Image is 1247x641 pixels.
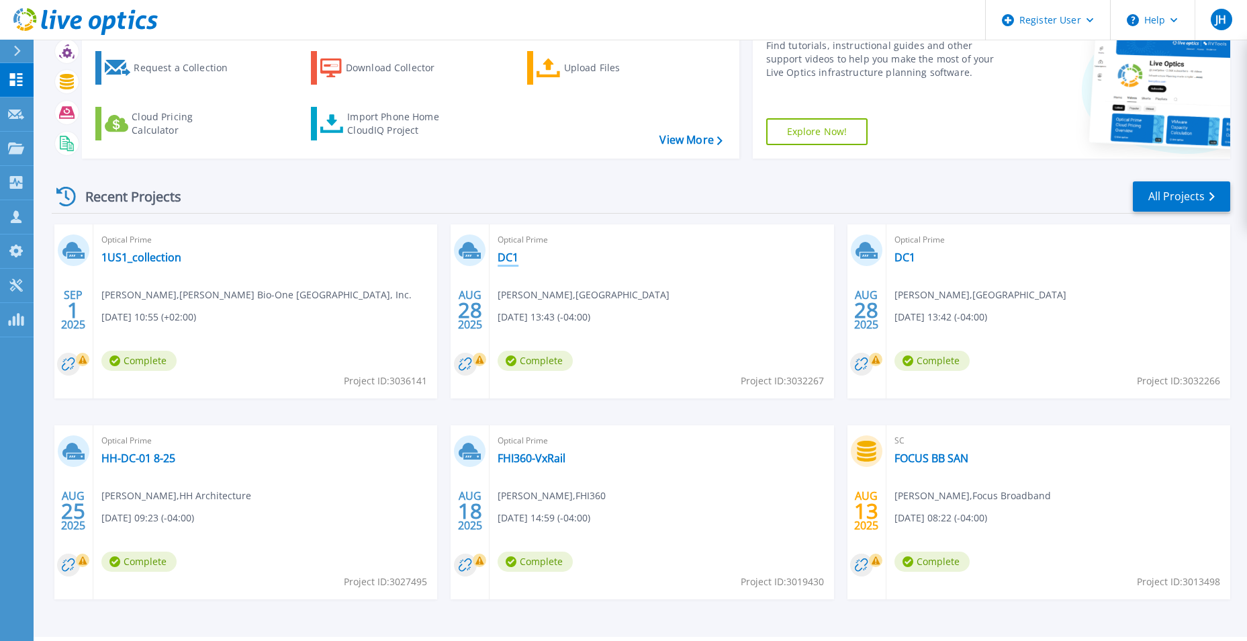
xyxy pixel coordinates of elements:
span: [DATE] 10:55 (+02:00) [101,310,196,325]
span: [DATE] 08:22 (-04:00) [894,511,987,525]
div: Request a Collection [134,54,241,81]
a: Explore Now! [766,118,868,145]
div: Upload Files [564,54,672,81]
a: 1US1_collection [101,251,181,264]
a: Download Collector [311,51,461,85]
div: AUG 2025 [60,486,86,536]
a: All Projects [1133,181,1230,212]
span: Optical Prime [101,232,429,247]
span: Complete [498,552,573,572]
div: Recent Projects [52,180,199,213]
span: 13 [854,505,878,517]
span: Optical Prime [498,433,825,448]
span: [DATE] 13:43 (-04:00) [498,310,590,325]
a: DC1 [498,251,518,264]
div: Download Collector [346,54,453,81]
span: SC [894,433,1222,448]
span: 18 [458,505,482,517]
a: View More [659,134,722,146]
div: AUG 2025 [853,286,879,335]
span: Complete [894,351,970,371]
span: Complete [101,351,177,371]
span: Complete [498,351,573,371]
span: 1 [67,304,79,316]
span: [PERSON_NAME] , HH Architecture [101,488,251,503]
span: JH [1215,14,1226,25]
span: Project ID: 3027495 [344,574,427,589]
a: DC1 [894,251,915,264]
span: [PERSON_NAME] , Focus Broadband [894,488,1051,503]
a: Upload Files [527,51,677,85]
span: [PERSON_NAME] , [PERSON_NAME] Bio-One [GEOGRAPHIC_DATA], Inc. [101,288,412,302]
span: Complete [894,552,970,572]
span: Project ID: 3013498 [1137,574,1220,589]
span: [PERSON_NAME] , [GEOGRAPHIC_DATA] [894,288,1066,302]
span: Optical Prime [101,433,429,448]
span: [DATE] 09:23 (-04:00) [101,511,194,525]
span: Project ID: 3036141 [344,374,427,388]
a: FHI360-VxRail [498,452,565,465]
div: AUG 2025 [457,286,483,335]
span: 28 [458,304,482,316]
span: Optical Prime [894,232,1222,247]
span: Optical Prime [498,232,825,247]
span: Project ID: 3019430 [741,574,824,589]
a: FOCUS BB SAN [894,452,968,465]
div: AUG 2025 [457,486,483,536]
div: Find tutorials, instructional guides and other support videos to help you make the most of your L... [766,39,1009,79]
div: Import Phone Home CloudIQ Project [347,110,452,137]
span: [PERSON_NAME] , [GEOGRAPHIC_DATA] [498,288,669,302]
span: [PERSON_NAME] , FHI360 [498,488,606,503]
span: Project ID: 3032267 [741,374,824,388]
span: Project ID: 3032266 [1137,374,1220,388]
span: [DATE] 14:59 (-04:00) [498,511,590,525]
a: HH-DC-01 8-25 [101,452,175,465]
div: SEP 2025 [60,286,86,335]
span: Complete [101,552,177,572]
span: 25 [61,505,85,517]
a: Request a Collection [95,51,245,85]
a: Cloud Pricing Calculator [95,107,245,140]
div: AUG 2025 [853,486,879,536]
span: 28 [854,304,878,316]
div: Cloud Pricing Calculator [132,110,239,137]
span: [DATE] 13:42 (-04:00) [894,310,987,325]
